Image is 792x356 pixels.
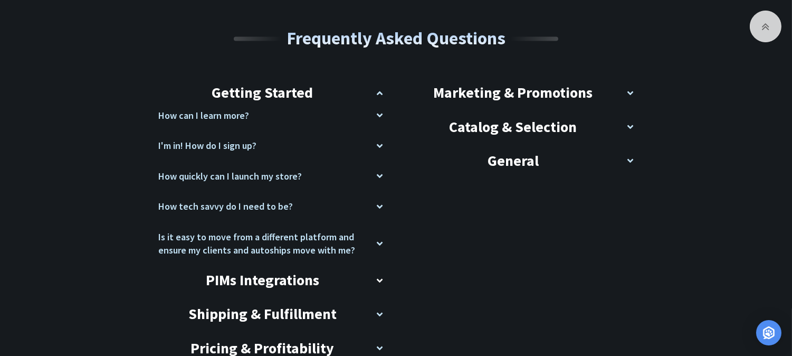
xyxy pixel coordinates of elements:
h3: Shipping & Fulfillment [188,304,337,324]
h3: PIMs Integrations [206,270,319,291]
div: How tech savvy do I need to be? [159,200,383,218]
h3: Catalog & Selection [449,117,577,137]
h3: Marketing & Promotions [433,82,593,103]
h3: Getting Started [212,82,313,103]
div: How quickly can I launch my store? [159,170,383,188]
h2: Frequently Asked Questions [234,26,558,51]
div: I'm in! How do I sign up? [159,139,383,157]
div: Open Intercom Messenger [756,320,781,345]
div: Is it easy to move from a different platform and ensure my clients and autoships move with me? [159,230,383,262]
div: How can I learn more? [159,109,383,127]
h3: General [488,151,539,171]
